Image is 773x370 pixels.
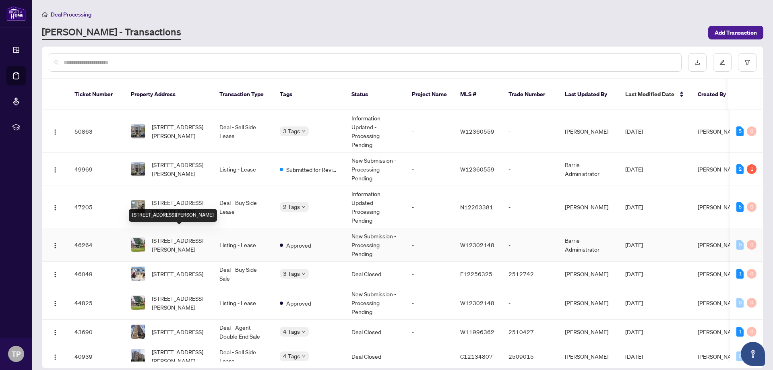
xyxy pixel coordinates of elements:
[213,153,273,186] td: Listing - Lease
[454,79,502,110] th: MLS #
[625,241,643,248] span: [DATE]
[302,129,306,133] span: down
[502,153,558,186] td: -
[698,203,741,211] span: [PERSON_NAME]
[405,186,454,228] td: -
[625,299,643,306] span: [DATE]
[625,328,643,335] span: [DATE]
[124,79,213,110] th: Property Address
[131,124,145,138] img: thumbnail-img
[52,167,58,173] img: Logo
[625,165,643,173] span: [DATE]
[283,202,300,211] span: 2 Tags
[213,262,273,286] td: Deal - Buy Side Sale
[51,11,91,18] span: Deal Processing
[747,327,756,337] div: 0
[698,241,741,248] span: [PERSON_NAME]
[152,122,207,140] span: [STREET_ADDRESS][PERSON_NAME]
[286,165,339,174] span: Submitted for Review
[49,325,62,338] button: Logo
[213,79,273,110] th: Transaction Type
[131,296,145,310] img: thumbnail-img
[52,354,58,360] img: Logo
[152,160,207,178] span: [STREET_ADDRESS][PERSON_NAME]
[713,53,732,72] button: edit
[502,186,558,228] td: -
[736,269,744,279] div: 1
[405,153,454,186] td: -
[502,79,558,110] th: Trade Number
[152,236,207,254] span: [STREET_ADDRESS][PERSON_NAME]
[698,270,741,277] span: [PERSON_NAME]
[152,198,207,216] span: [STREET_ADDRESS][PERSON_NAME][PERSON_NAME]
[747,126,756,136] div: 0
[131,238,145,252] img: thumbnail-img
[405,262,454,286] td: -
[558,110,619,153] td: [PERSON_NAME]
[283,126,300,136] span: 3 Tags
[345,110,405,153] td: Information Updated - Processing Pending
[460,328,494,335] span: W11996362
[708,26,763,39] button: Add Transaction
[68,262,124,286] td: 46049
[68,320,124,344] td: 43690
[68,228,124,262] td: 46264
[625,353,643,360] span: [DATE]
[405,344,454,369] td: -
[345,286,405,320] td: New Submission - Processing Pending
[738,53,756,72] button: filter
[405,110,454,153] td: -
[345,344,405,369] td: Deal Closed
[747,298,756,308] div: 0
[152,327,203,336] span: [STREET_ADDRESS]
[68,286,124,320] td: 44825
[68,110,124,153] td: 50863
[345,320,405,344] td: Deal Closed
[405,320,454,344] td: -
[286,241,311,250] span: Approved
[52,300,58,307] img: Logo
[747,240,756,250] div: 0
[213,228,273,262] td: Listing - Lease
[49,350,62,363] button: Logo
[345,228,405,262] td: New Submission - Processing Pending
[52,242,58,249] img: Logo
[747,202,756,212] div: 0
[460,165,494,173] span: W12360559
[744,60,750,65] span: filter
[302,272,306,276] span: down
[345,262,405,286] td: Deal Closed
[49,201,62,213] button: Logo
[213,344,273,369] td: Deal - Sell Side Lease
[625,128,643,135] span: [DATE]
[152,269,203,278] span: [STREET_ADDRESS]
[68,344,124,369] td: 40939
[625,90,674,99] span: Last Modified Date
[460,270,492,277] span: E12256325
[698,299,741,306] span: [PERSON_NAME]
[698,128,741,135] span: [PERSON_NAME]
[42,12,48,17] span: home
[42,25,181,40] a: [PERSON_NAME] - Transactions
[460,353,493,360] span: C12134807
[213,110,273,153] td: Deal - Sell Side Lease
[736,327,744,337] div: 1
[736,351,744,361] div: 0
[688,53,707,72] button: download
[52,129,58,135] img: Logo
[131,162,145,176] img: thumbnail-img
[502,262,558,286] td: 2512742
[152,347,207,365] span: [STREET_ADDRESS][PERSON_NAME]
[736,202,744,212] div: 5
[736,164,744,174] div: 2
[131,349,145,363] img: thumbnail-img
[131,200,145,214] img: thumbnail-img
[302,330,306,334] span: down
[52,205,58,211] img: Logo
[625,270,643,277] span: [DATE]
[49,267,62,280] button: Logo
[747,269,756,279] div: 0
[502,228,558,262] td: -
[558,344,619,369] td: [PERSON_NAME]
[283,327,300,336] span: 4 Tags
